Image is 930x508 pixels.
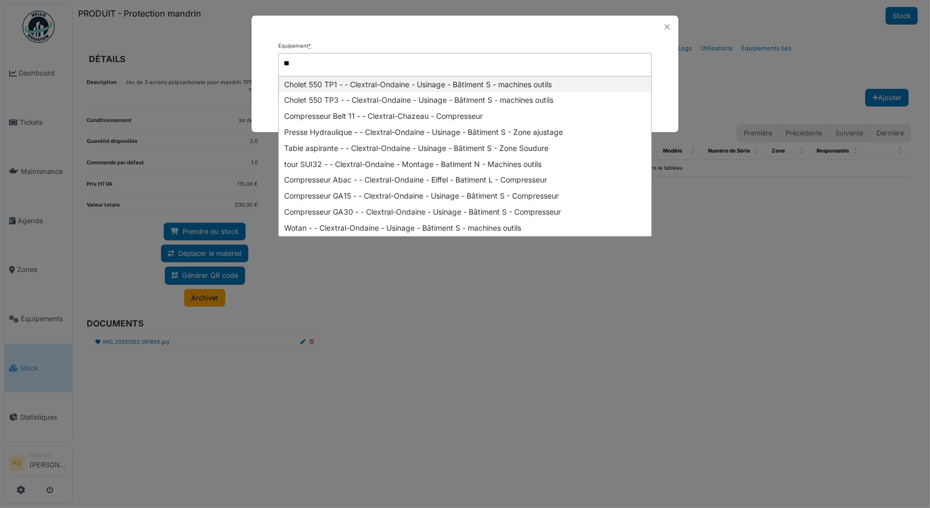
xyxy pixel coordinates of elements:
div: Compresseur GA15 - - Clextral-Ondaine - Usinage - Bâtiment S - Compresseur [279,188,651,204]
div: Presse Hydraulique - - Clextral-Ondaine - Usinage - Bâtiment S - Zone ajustage [279,124,651,140]
div: Compresseur GA30 - - Clextral-Ondaine - Usinage - Bâtiment S - Compresseur [279,204,651,220]
div: tour SUI32 - - Clextral-Ondaine - Montage - Batiment N - Machines outils [279,156,651,172]
div: Table aspirante - - Clextral-Ondaine - Usinage - Bâtiment S - Zone Soudure [279,140,651,156]
div: Compresseur Abac - - Clextral-Ondaine - Eiffel - Batiment L - Compresseur [279,172,651,188]
div: Wotan - - Clextral-Ondaine - Usinage - Bâtiment S - machines outils [279,220,651,236]
div: Compresseur Belt 11 - - Clextral-Chazeau - Compresseur [279,108,651,124]
div: Cholet 550 TP1 - - Clextral-Ondaine - Usinage - Bâtiment S - machines outils [279,77,651,93]
div: Cholet 550 TP3 - - Clextral-Ondaine - Usinage - Bâtiment S - machines outils [279,92,651,108]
